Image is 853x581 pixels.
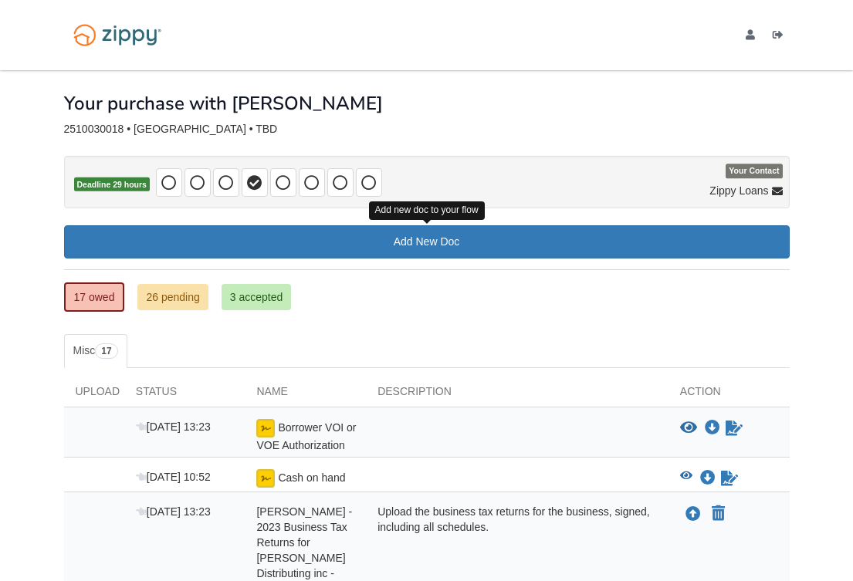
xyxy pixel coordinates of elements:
span: Borrower VOI or VOE Authorization [256,421,356,451]
div: Upload [64,383,124,407]
h1: Your purchase with [PERSON_NAME] [64,93,383,113]
div: Add new doc to your flow [369,201,485,219]
div: Name [245,383,366,407]
a: edit profile [746,29,761,45]
a: Download Borrower VOI or VOE Authorization [705,422,720,434]
span: Zippy Loans [709,183,768,198]
span: 17 [95,343,117,359]
a: 3 accepted [222,284,292,310]
div: Status [124,383,245,407]
button: Declare Christopher Anderson - 2023 Business Tax Returns for VanRees Distributing inc - signed wi... [710,505,726,523]
span: Cash on hand [278,471,345,484]
span: Your Contact [726,164,782,179]
div: Description [366,383,669,407]
img: Logo [64,17,171,53]
img: Ready for you to esign [256,419,275,437]
a: Add New Doc [64,225,790,258]
a: 26 pending [137,284,208,310]
span: Deadline 29 hours [74,177,150,192]
button: Upload Christopher Anderson - 2023 Business Tax Returns for VanRees Distributing inc - signed wit... [684,504,702,524]
div: 2510030018 • [GEOGRAPHIC_DATA] • TBD [64,123,790,136]
button: View Cash on hand [680,471,692,486]
span: [DATE] 13:23 [136,421,211,433]
div: Action [669,383,790,407]
a: Download Cash on hand [700,472,716,485]
a: Misc [64,334,127,368]
a: Log out [773,29,790,45]
a: Sign Form [724,419,744,437]
a: 17 owed [64,282,125,312]
span: [DATE] 13:23 [136,505,211,518]
button: View Borrower VOI or VOE Authorization [680,421,697,436]
a: Sign Form [719,469,740,488]
span: [DATE] 10:52 [136,471,211,483]
img: Ready for you to esign [256,469,275,488]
